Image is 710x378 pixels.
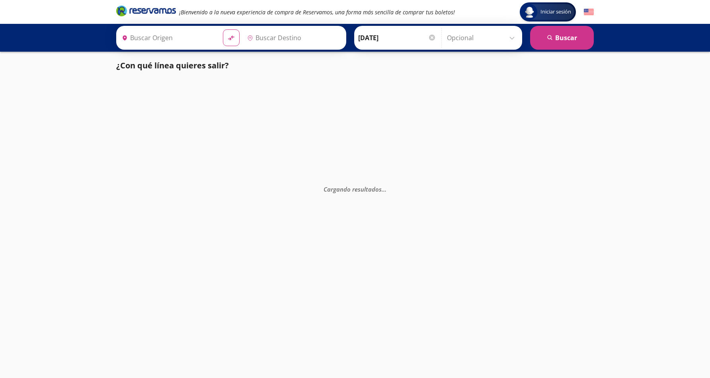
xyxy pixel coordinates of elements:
[537,8,574,16] span: Iniciar sesión
[119,28,217,48] input: Buscar Origen
[358,28,436,48] input: Elegir Fecha
[116,5,176,17] i: Brand Logo
[584,7,594,17] button: English
[385,185,386,193] span: .
[116,5,176,19] a: Brand Logo
[324,185,386,193] em: Cargando resultados
[383,185,385,193] span: .
[244,28,342,48] input: Buscar Destino
[530,26,594,50] button: Buscar
[179,8,455,16] em: ¡Bienvenido a la nueva experiencia de compra de Reservamos, una forma más sencilla de comprar tus...
[447,28,518,48] input: Opcional
[382,185,383,193] span: .
[116,60,229,72] p: ¿Con qué línea quieres salir?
